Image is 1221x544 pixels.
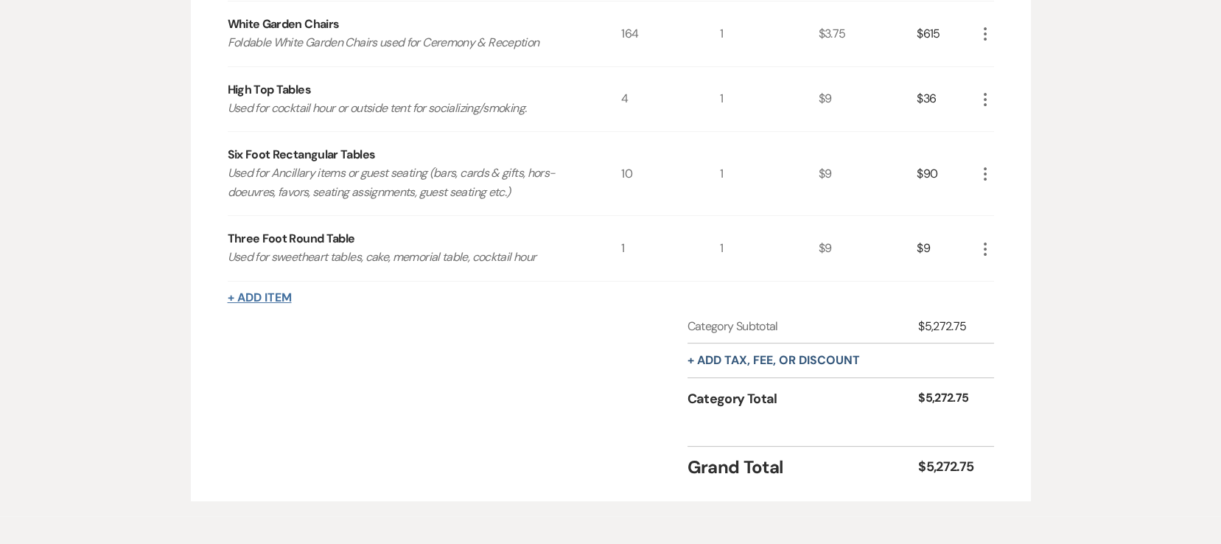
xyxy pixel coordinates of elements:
p: Used for cocktail hour or outside tent for socializing/smoking. [228,99,582,118]
div: $9 [917,216,976,281]
button: + Add tax, fee, or discount [688,355,860,366]
div: 1 [720,216,819,281]
p: Foldable White Garden Chairs used for Ceremony & Reception [228,33,582,52]
div: High Top Tables [228,81,311,99]
div: Category Subtotal [688,318,919,335]
button: + Add Item [228,292,292,304]
div: 1 [720,67,819,132]
p: Used for Ancillary items or guest seating (bars, cards & gifts, hors-doeuvres, favors, seating as... [228,164,582,201]
div: Grand Total [688,454,919,481]
div: $615 [917,1,976,66]
div: 164 [621,1,720,66]
div: 1 [720,132,819,215]
div: $5,272.75 [918,389,976,409]
div: $9 [819,67,917,132]
div: 1 [720,1,819,66]
div: $3.75 [819,1,917,66]
div: Three Foot Round Table [228,230,355,248]
div: 4 [621,67,720,132]
div: 10 [621,132,720,215]
div: $9 [819,132,917,215]
div: $5,272.75 [918,457,976,477]
div: 1 [621,216,720,281]
p: Used for sweetheart tables, cake, memorial table, cocktail hour [228,248,582,267]
div: Category Total [688,389,919,409]
div: $36 [917,67,976,132]
div: $5,272.75 [918,318,976,335]
div: $9 [819,216,917,281]
div: Six Foot Rectangular Tables [228,146,376,164]
div: $90 [917,132,976,215]
div: White Garden Chairs [228,15,340,33]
